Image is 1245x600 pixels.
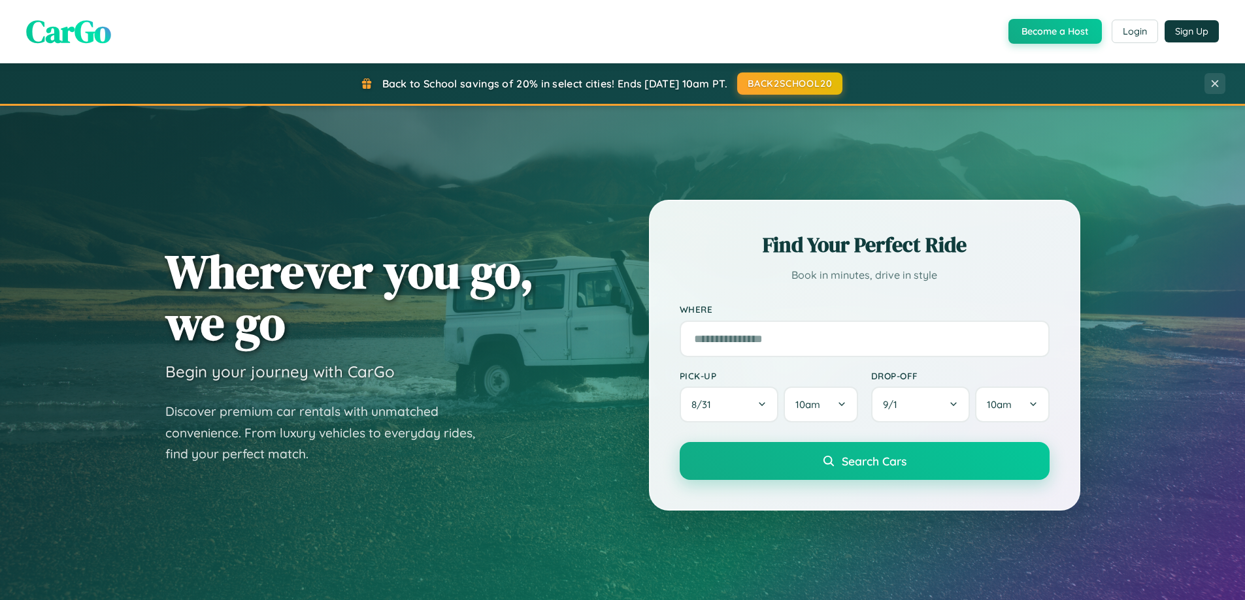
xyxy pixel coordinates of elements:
span: 8 / 31 [691,398,718,411]
button: Sign Up [1165,20,1219,42]
label: Pick-up [680,370,858,381]
p: Book in minutes, drive in style [680,266,1050,285]
button: Search Cars [680,442,1050,480]
span: CarGo [26,10,111,53]
p: Discover premium car rentals with unmatched convenience. From luxury vehicles to everyday rides, ... [165,401,492,465]
button: 9/1 [871,387,971,422]
span: Back to School savings of 20% in select cities! Ends [DATE] 10am PT. [382,77,727,90]
button: 8/31 [680,387,779,422]
button: 10am [784,387,857,422]
h2: Find Your Perfect Ride [680,230,1050,259]
button: Login [1112,20,1158,43]
h1: Wherever you go, we go [165,245,534,349]
button: 10am [975,387,1049,422]
span: 10am [795,398,820,411]
span: 10am [987,398,1012,411]
span: Search Cars [842,454,906,468]
label: Where [680,304,1050,315]
label: Drop-off [871,370,1050,381]
h3: Begin your journey with CarGo [165,362,395,381]
button: BACK2SCHOOL20 [737,72,842,95]
span: 9 / 1 [883,398,904,411]
button: Become a Host [1008,19,1102,44]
